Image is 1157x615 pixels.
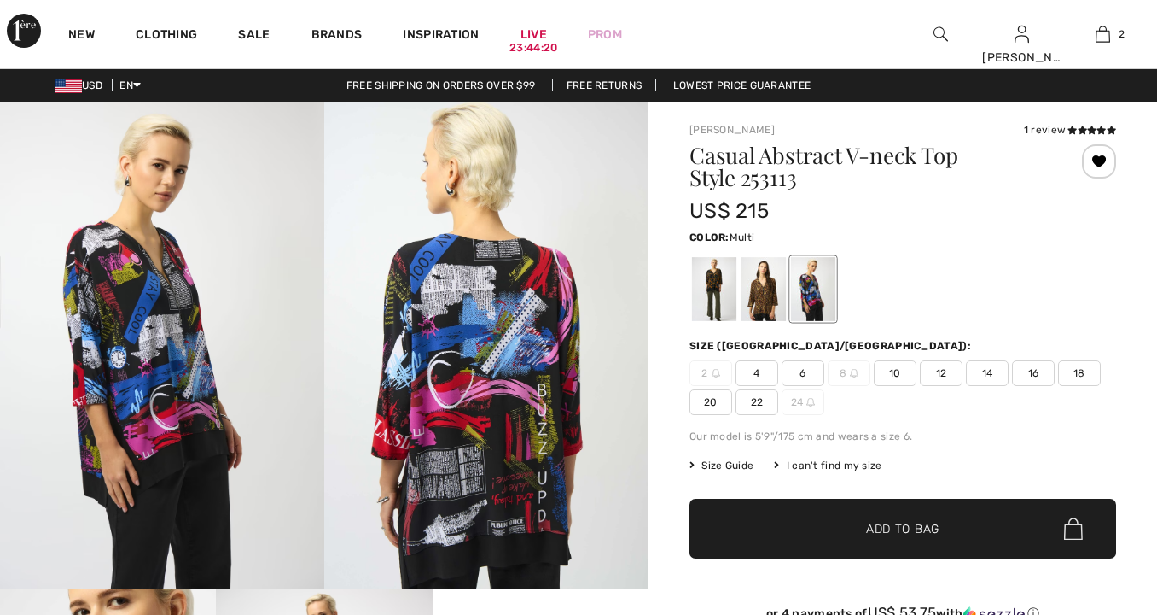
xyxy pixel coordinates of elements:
[866,520,939,538] span: Add to Bag
[874,360,916,386] span: 10
[806,398,815,407] img: ring-m.svg
[68,27,95,45] a: New
[311,27,363,45] a: Brands
[782,360,824,386] span: 6
[324,102,648,589] img: Casual Abstract V-Neck Top Style 253113. 2
[238,27,270,45] a: Sale
[333,79,549,91] a: Free shipping on orders over $99
[509,40,557,56] div: 23:44:20
[1015,24,1029,44] img: My Info
[7,14,41,48] img: 1ère Avenue
[735,360,778,386] span: 4
[692,257,736,321] div: Black/Multi
[774,458,881,473] div: I can't find my size
[1058,360,1101,386] span: 18
[136,27,197,45] a: Clothing
[982,49,1061,67] div: [PERSON_NAME]
[730,231,755,243] span: Multi
[689,429,1116,444] div: Our model is 5'9"/175 cm and wears a size 6.
[1096,24,1110,44] img: My Bag
[933,24,948,44] img: search the website
[966,360,1009,386] span: 14
[1012,360,1055,386] span: 16
[55,79,82,93] img: US Dollar
[689,124,775,136] a: [PERSON_NAME]
[1024,122,1116,138] div: 1 review
[689,360,732,386] span: 2
[850,369,858,378] img: ring-m.svg
[828,360,870,386] span: 8
[1015,26,1029,42] a: Sign In
[1063,24,1142,44] a: 2
[689,389,732,415] span: 20
[735,389,778,415] span: 22
[689,338,974,354] div: Size ([GEOGRAPHIC_DATA]/[GEOGRAPHIC_DATA]):
[552,79,657,91] a: Free Returns
[588,26,622,44] a: Prom
[55,79,109,91] span: USD
[660,79,825,91] a: Lowest Price Guarantee
[689,144,1045,189] h1: Casual Abstract V-neck Top Style 253113
[920,360,962,386] span: 12
[119,79,141,91] span: EN
[782,389,824,415] span: 24
[689,499,1116,559] button: Add to Bag
[689,199,769,223] span: US$ 215
[689,458,753,473] span: Size Guide
[712,369,720,378] img: ring-m.svg
[791,257,835,321] div: Multi
[689,231,730,243] span: Color:
[403,27,479,45] span: Inspiration
[520,26,547,44] a: Live23:44:20
[741,257,786,321] div: Black/Brown
[1119,26,1125,42] span: 2
[1064,518,1083,540] img: Bag.svg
